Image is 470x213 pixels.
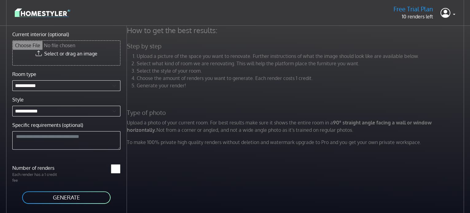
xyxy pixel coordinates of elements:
li: Upload a picture of the space you want to renovate. Further instructions of what the image should... [137,52,465,60]
li: Generate your render! [137,82,465,89]
label: Style [12,96,24,103]
li: Select the style of your room. [137,67,465,74]
button: GENERATE [22,191,111,204]
label: Number of renders [9,164,66,172]
p: Upload a photo of your current room. For best results make sure it shows the entire room in a Not... [123,119,469,134]
li: Choose the amount of renders you want to generate. Each render costs 1 credit. [137,74,465,82]
p: 10 renders left [394,13,433,20]
label: Room type [12,70,36,78]
img: logo-3de290ba35641baa71223ecac5eacb59cb85b4c7fdf211dc9aaecaaee71ea2f8.svg [15,7,70,18]
li: Select what kind of room we are renovating. This will help the platform place the furniture you w... [137,60,465,67]
h5: Free Trial Plan [394,5,433,13]
label: Current interior (optional) [12,31,69,38]
h5: Type of photo [123,109,469,116]
h4: How to get the best results: [123,26,469,35]
h5: Step by step [123,42,469,50]
label: Specific requirements (optional) [12,121,83,129]
p: Each render has a 1 credit fee [9,172,66,183]
p: To make 100% private high quality renders without deletion and watermark upgrade to Pro and you g... [123,139,469,146]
